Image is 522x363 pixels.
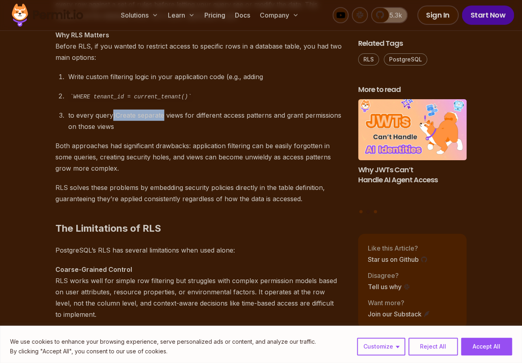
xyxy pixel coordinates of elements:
[257,7,302,23] button: Company
[374,210,377,213] button: Go to slide 3
[408,338,458,355] button: Reject All
[55,31,109,39] strong: Why RLS Matters
[368,309,430,319] a: Join our Substack
[68,92,193,102] code: WHERE tenant_id = current_tenant()
[357,338,405,355] button: Customize
[368,243,428,253] p: Like this Article?
[384,53,427,65] a: PostgreSQL
[368,282,410,292] a: Tell us why
[55,140,345,174] p: Both approaches had significant drawbacks: application filtering can be easily forgotten in some ...
[358,53,379,65] a: RLS
[368,255,428,264] a: Star us on Github
[358,100,467,205] li: 2 of 3
[10,347,316,356] p: By clicking "Accept All", you consent to our use of cookies.
[55,182,345,204] p: RLS solves these problems by embedding security policies directly in the table definition, guaran...
[358,165,467,185] h3: Why JWTs Can’t Handle AI Agent Access
[10,337,316,347] p: We use cookies to enhance your browsing experience, serve personalized ads or content, and analyz...
[461,338,512,355] button: Accept All
[8,2,87,29] img: Permit logo
[359,210,363,213] button: Go to slide 1
[55,245,345,256] p: PostgreSQL’s RLS has several limitations when used alone:
[55,265,132,273] strong: Coarse-Grained Control
[385,10,402,20] span: 5.3k
[118,7,161,23] button: Solutions
[358,39,467,49] h2: Related Tags
[358,100,467,161] img: Why JWTs Can’t Handle AI Agent Access
[55,190,345,235] h2: The Limitations of RLS
[358,100,467,215] div: Posts
[417,6,459,25] a: Sign In
[368,271,410,280] p: Disagree?
[55,29,345,63] p: Before RLS, if you wanted to restrict access to specific rows in a database table, you had two ma...
[462,6,514,25] a: Start Now
[68,110,345,132] div: to every query)Create separate views for different access patterns and grant permissions on those...
[55,264,345,320] p: RLS works well for simple row filtering but struggles with complex permission models based on use...
[165,7,198,23] button: Learn
[358,85,467,95] h2: More to read
[68,71,345,82] div: Write custom filtering logic in your application code (e.g., adding
[201,7,228,23] a: Pricing
[367,210,370,214] button: Go to slide 2
[371,7,408,23] a: 5.3k
[368,298,430,308] p: Want more?
[232,7,253,23] a: Docs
